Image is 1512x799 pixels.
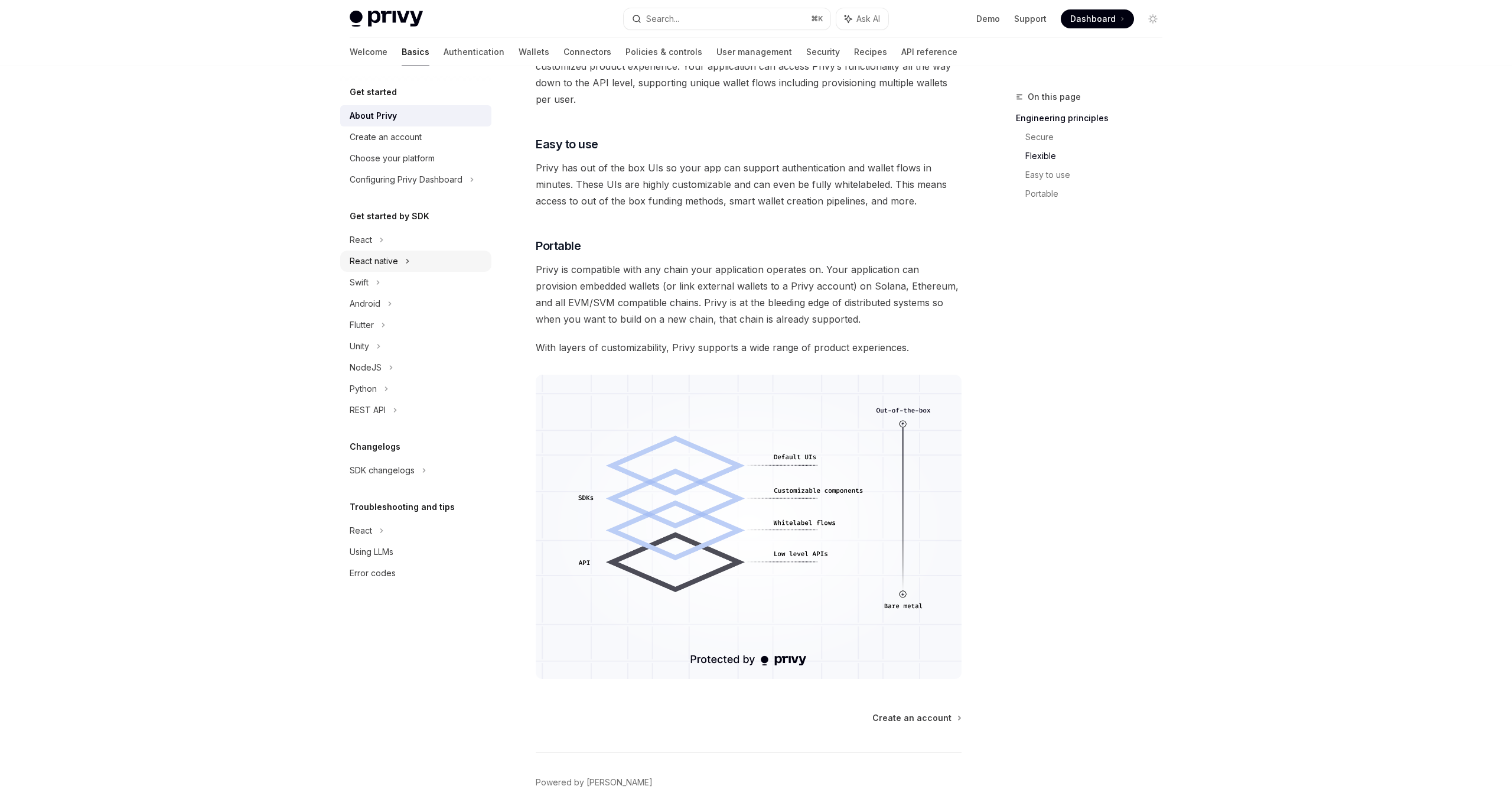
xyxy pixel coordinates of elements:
a: Engineering principles [1016,109,1172,128]
a: Demo [976,13,1000,25]
div: Swift [350,275,369,290]
a: Wallets [519,38,549,66]
span: Privy gives your application low level access to users and their wallets to support a fully custo... [536,41,962,108]
div: React native [350,254,398,268]
a: Policies & controls [625,38,702,66]
a: Recipes [854,38,887,66]
img: images/Customization.png [536,375,962,679]
a: Dashboard [1061,9,1134,28]
span: With layers of customizability, Privy supports a wide range of product experiences. [536,339,962,356]
a: Create an account [340,126,491,148]
div: About Privy [350,109,397,123]
div: REST API [350,403,386,417]
a: Basics [402,38,429,66]
span: Create an account [872,712,951,724]
a: Connectors [563,38,611,66]
div: Flutter [350,318,374,332]
a: Support [1014,13,1047,25]
a: Create an account [872,712,960,724]
div: SDK changelogs [350,463,415,478]
a: Portable [1025,184,1172,203]
span: Ask AI [856,13,880,25]
span: On this page [1028,90,1081,104]
div: React [350,233,372,247]
h5: Changelogs [350,440,400,454]
span: ⌘ K [811,14,823,24]
h5: Get started by SDK [350,209,429,223]
a: Flexible [1025,147,1172,165]
a: Authentication [444,38,504,66]
a: Using LLMs [340,541,491,563]
a: Error codes [340,563,491,584]
div: Android [350,297,380,311]
div: NodeJS [350,360,382,375]
h5: Troubleshooting and tips [350,500,455,514]
span: Privy has out of the box UIs so your app can support authentication and wallet flows in minutes. ... [536,160,962,209]
button: Ask AI [836,8,888,30]
div: Search... [646,12,679,26]
span: Portable [536,238,581,254]
div: Python [350,382,377,396]
a: User management [716,38,792,66]
span: Dashboard [1070,13,1116,25]
a: Easy to use [1025,165,1172,184]
div: Unity [350,339,369,353]
div: Using LLMs [350,545,393,559]
div: Create an account [350,130,422,144]
div: Configuring Privy Dashboard [350,173,462,187]
span: Easy to use [536,136,598,152]
div: Choose your platform [350,151,435,165]
a: Powered by [PERSON_NAME] [536,777,653,788]
a: Security [806,38,840,66]
h5: Get started [350,85,397,99]
a: API reference [901,38,957,66]
a: Secure [1025,128,1172,147]
button: Search...⌘K [624,8,830,30]
span: Privy is compatible with any chain your application operates on. Your application can provision e... [536,261,962,327]
div: React [350,524,372,538]
a: Choose your platform [340,148,491,169]
a: Welcome [350,38,387,66]
button: Toggle dark mode [1143,9,1162,28]
div: Error codes [350,566,396,580]
img: light logo [350,11,423,27]
a: About Privy [340,105,491,126]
